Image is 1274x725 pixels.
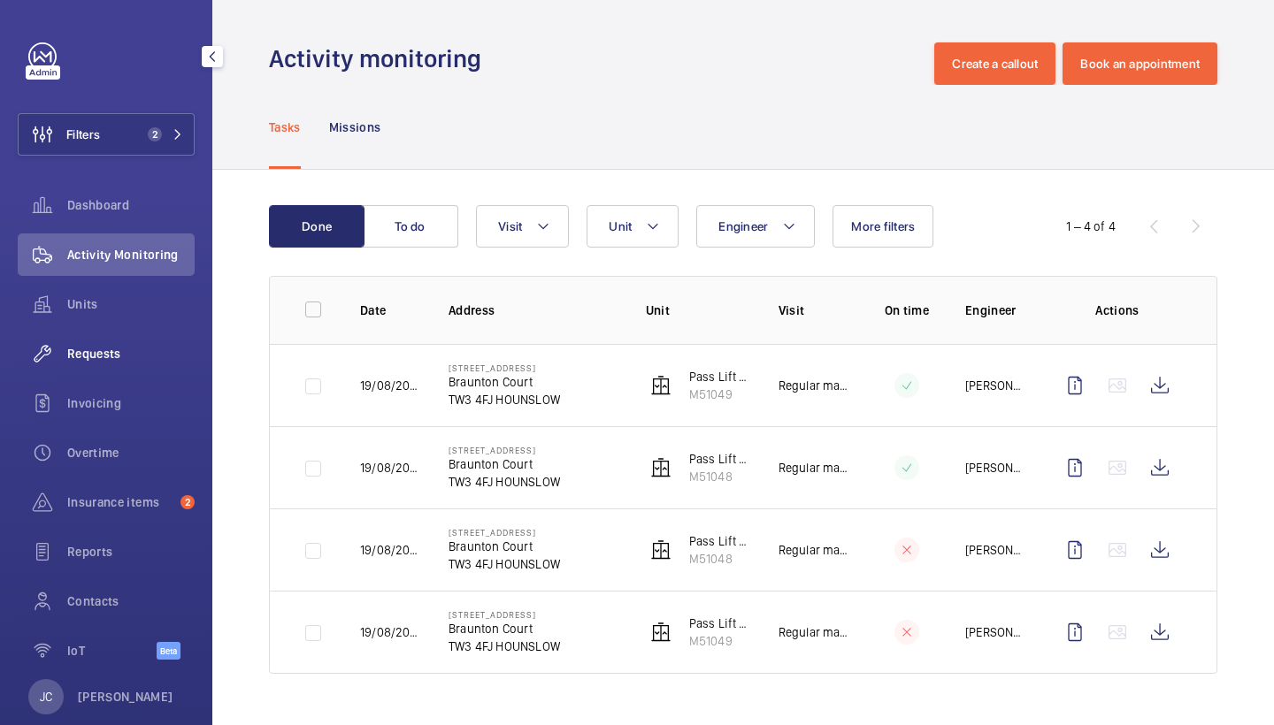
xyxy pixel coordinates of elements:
button: More filters [833,205,933,248]
p: Braunton Court [449,620,560,637]
span: Reports [67,543,195,561]
span: Engineer [718,219,768,233]
p: JC [40,688,52,706]
span: Unit [609,219,632,233]
img: elevator.svg [650,539,672,561]
p: TW3 4FJ HOUNSLOW [449,637,560,655]
span: Units [67,295,195,313]
p: Pass Lift L/H Firefighting [689,532,750,550]
span: Invoicing [67,394,195,412]
p: [PERSON_NAME] [965,377,1025,394]
p: Tasks [269,118,301,136]
p: Engineer [965,301,1025,319]
p: Pass Lift R/H [689,368,750,385]
span: 2 [180,495,195,509]
p: 19/08/2025 [360,459,420,477]
p: 19/08/2025 [360,377,420,394]
span: Requests [67,345,195,362]
p: M51048 [689,468,750,485]
span: Dashboard [67,196,195,214]
p: Regular maintenance [779,541,848,559]
button: To do [363,205,458,248]
button: Filters2 [18,113,195,156]
p: Actions [1054,301,1181,319]
p: TW3 4FJ HOUNSLOW [449,555,560,573]
button: Engineer [696,205,815,248]
span: IoT [67,642,157,660]
p: Pass Lift R/H [689,614,750,632]
img: elevator.svg [650,622,672,643]
p: Regular maintenance [779,459,848,477]
h1: Activity monitoring [269,42,492,75]
p: Pass Lift L/H Firefighting [689,450,750,468]
p: Braunton Court [449,455,560,473]
p: Braunton Court [449,538,560,555]
p: [STREET_ADDRESS] [449,609,560,620]
p: Missions [329,118,381,136]
p: 19/08/2025 [360,541,420,559]
p: 19/08/2025 [360,623,420,641]
p: Unit [646,301,750,319]
span: Visit [498,219,522,233]
p: Regular maintenance [779,377,848,394]
p: [PERSON_NAME] [965,541,1025,559]
button: Book an appointment [1063,42,1217,85]
p: Visit [779,301,848,319]
p: Address [449,301,618,319]
p: [STREET_ADDRESS] [449,445,560,455]
div: 1 – 4 of 4 [1066,217,1116,235]
p: M51049 [689,632,750,650]
button: Visit [476,205,569,248]
span: Overtime [67,444,195,462]
p: Date [360,301,420,319]
p: TW3 4FJ HOUNSLOW [449,473,560,491]
p: M51049 [689,385,750,403]
p: M51048 [689,550,750,568]
span: Beta [157,642,180,660]
span: Insurance items [67,493,173,511]
button: Done [269,205,365,248]
span: Contacts [67,592,195,610]
button: Create a callout [934,42,1055,85]
p: [PERSON_NAME] [965,459,1025,477]
p: [STREET_ADDRESS] [449,527,560,538]
span: Activity Monitoring [67,246,195,263]
p: [PERSON_NAME] [78,688,173,706]
span: 2 [148,127,162,141]
img: elevator.svg [650,457,672,478]
p: Regular maintenance [779,623,848,641]
img: elevator.svg [650,375,672,396]
p: [PERSON_NAME] [965,623,1025,641]
button: Unit [587,205,679,248]
p: On time [877,301,937,319]
p: [STREET_ADDRESS] [449,362,560,373]
p: TW3 4FJ HOUNSLOW [449,391,560,408]
span: Filters [66,126,100,143]
span: More filters [851,219,915,233]
p: Braunton Court [449,373,560,391]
